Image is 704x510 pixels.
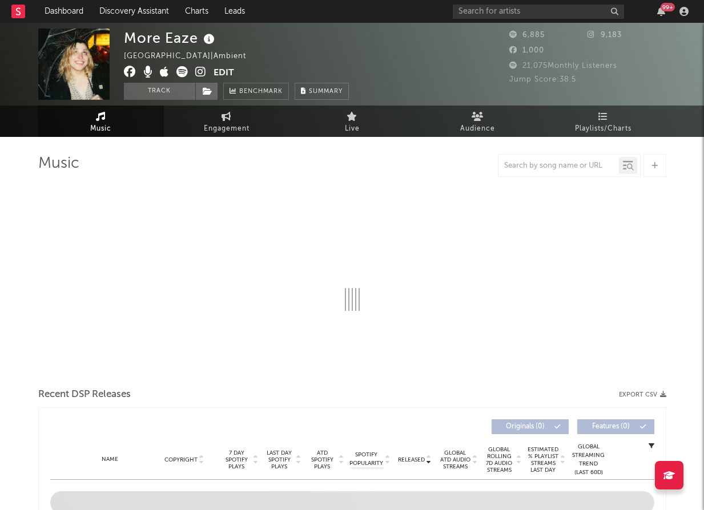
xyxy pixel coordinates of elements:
[657,7,665,16] button: 99+
[349,451,383,468] span: Spotify Popularity
[492,419,569,434] button: Originals(0)
[164,456,198,463] span: Copyright
[588,31,622,39] span: 9,183
[398,456,425,463] span: Released
[577,419,654,434] button: Features(0)
[38,106,164,137] a: Music
[528,446,559,473] span: Estimated % Playlist Streams Last Day
[345,122,360,136] span: Live
[509,47,544,54] span: 1,000
[90,122,111,136] span: Music
[509,76,576,83] span: Jump Score: 38.5
[484,446,515,473] span: Global Rolling 7D Audio Streams
[453,5,624,19] input: Search for artists
[124,29,218,47] div: More Eaze
[73,455,148,464] div: Name
[575,122,631,136] span: Playlists/Charts
[214,66,234,80] button: Edit
[164,106,289,137] a: Engagement
[509,62,617,70] span: 21,075 Monthly Listeners
[509,31,545,39] span: 6,885
[619,391,666,398] button: Export CSV
[541,106,666,137] a: Playlists/Charts
[295,83,349,100] button: Summary
[204,122,250,136] span: Engagement
[289,106,415,137] a: Live
[661,3,675,11] div: 99 +
[222,450,252,470] span: 7 Day Spotify Plays
[460,122,495,136] span: Audience
[309,88,343,95] span: Summary
[38,388,131,402] span: Recent DSP Releases
[415,106,541,137] a: Audience
[307,450,337,470] span: ATD Spotify Plays
[264,450,295,470] span: Last Day Spotify Plays
[239,85,283,99] span: Benchmark
[440,450,471,470] span: Global ATD Audio Streams
[572,443,606,477] div: Global Streaming Trend (Last 60D)
[585,423,637,430] span: Features ( 0 )
[223,83,289,100] a: Benchmark
[124,50,259,63] div: [GEOGRAPHIC_DATA] | Ambient
[498,161,619,171] input: Search by song name or URL
[124,83,195,100] button: Track
[499,423,552,430] span: Originals ( 0 )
